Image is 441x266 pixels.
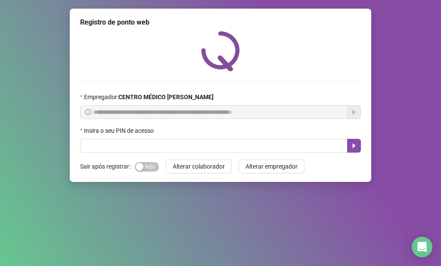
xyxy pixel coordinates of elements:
[173,162,225,171] span: Alterar colaborador
[80,160,135,173] label: Sair após registrar
[166,160,232,173] button: Alterar colaborador
[239,160,304,173] button: Alterar empregador
[412,237,432,257] div: Open Intercom Messenger
[118,94,214,100] strong: CENTRO MÉDICO [PERSON_NAME]
[80,17,361,28] div: Registro de ponto web
[245,162,298,171] span: Alterar empregador
[201,31,240,71] img: QRPoint
[84,92,214,102] span: Empregador :
[85,109,91,115] span: info-circle
[351,142,357,149] span: caret-right
[80,126,159,135] label: Insira o seu PIN de acesso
